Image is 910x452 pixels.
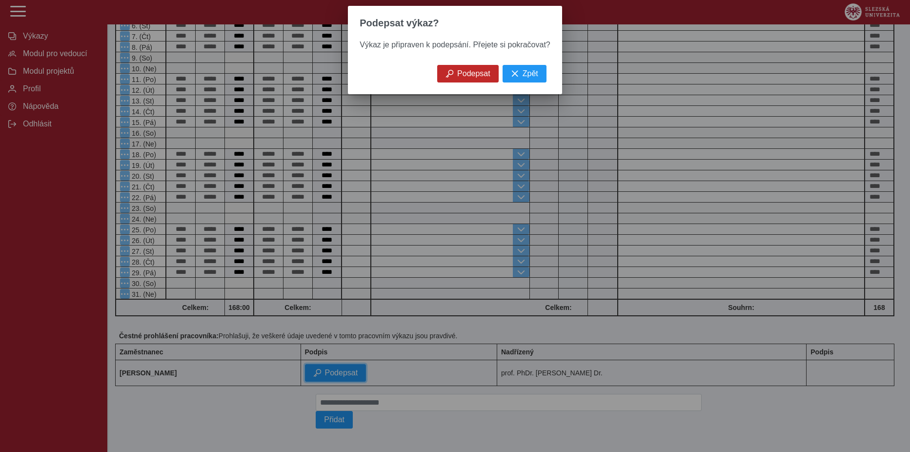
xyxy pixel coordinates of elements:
[360,41,550,49] span: Výkaz je připraven k podepsání. Přejete si pokračovat?
[523,69,538,78] span: Zpět
[360,18,439,29] span: Podepsat výkaz?
[437,65,499,82] button: Podepsat
[503,65,546,82] button: Zpět
[457,69,490,78] span: Podepsat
